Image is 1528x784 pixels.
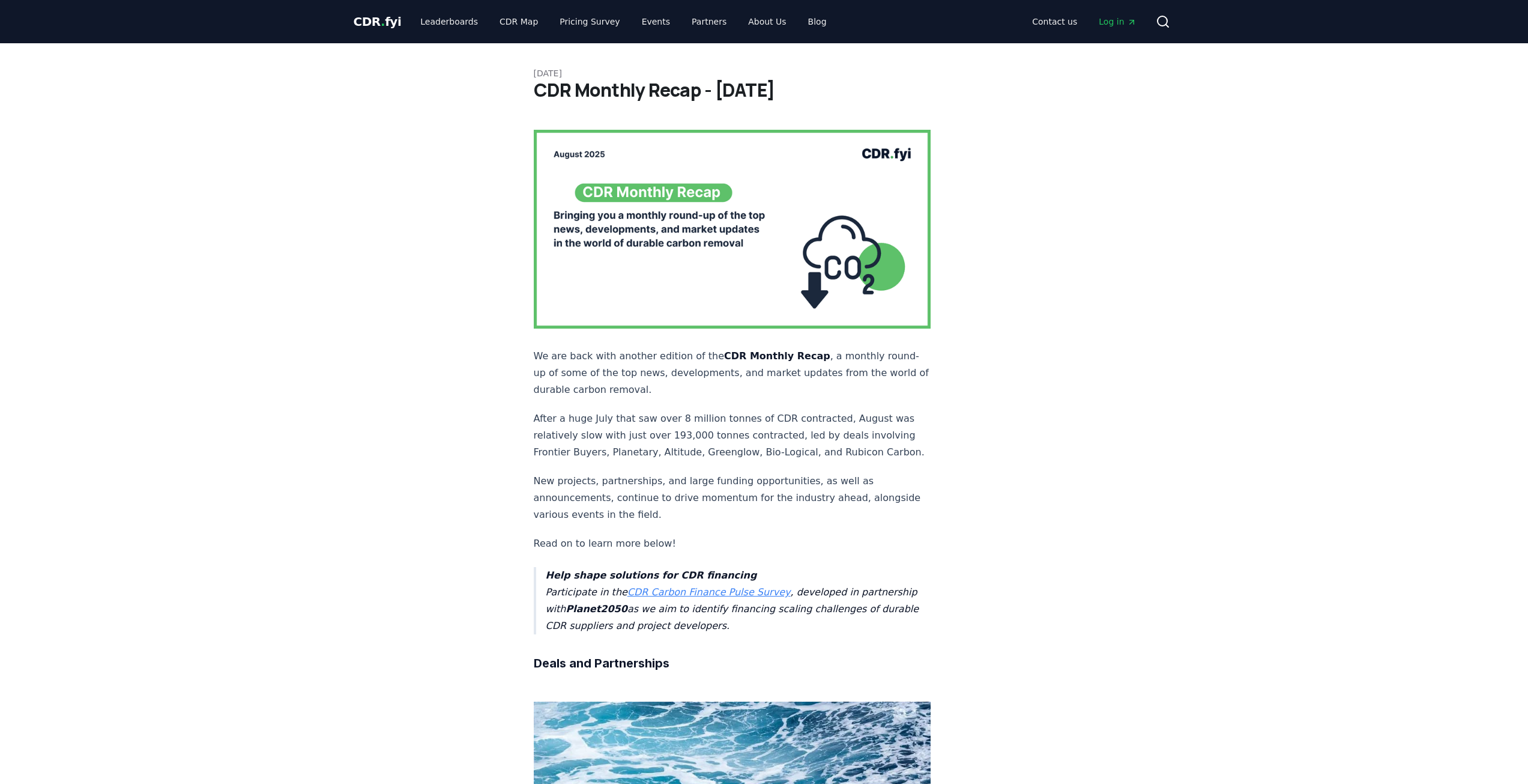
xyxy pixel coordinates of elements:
img: blog post image [534,130,931,329]
span: CDR fyi [354,14,402,29]
span: . [381,14,385,29]
a: CDR Carbon Finance Pulse Survey [627,586,791,598]
a: Partners [682,11,736,32]
p: After a huge July that saw over 8 million tonnes of CDR contracted, August was relatively slow wi... [534,410,931,461]
p: New projects, partnerships, and large funding opportunities, as well as announcements, continue t... [534,473,931,523]
h1: CDR Monthly Recap - [DATE] [534,79,995,101]
a: Contact us [1022,11,1087,32]
p: [DATE] [534,67,995,79]
a: About Us [738,11,796,32]
a: CDR Map [490,11,548,32]
p: Read on to learn more below! [534,535,931,552]
a: Events [632,11,680,32]
a: Log in [1089,11,1146,32]
nav: Main [1022,11,1146,32]
a: Pricing Survey [550,11,629,32]
strong: Deals and Partnerships [534,656,669,670]
strong: Planet2050 [566,603,627,615]
em: Participate in the , developed in partnership with as we aim to identify financing scaling challe... [546,570,919,631]
a: CDR.fyi [354,13,402,30]
strong: Help shape solutions for CDR financing [546,570,757,581]
nav: Main [411,11,836,32]
p: We are back with another edition of the , a monthly round-up of some of the top news, development... [534,348,931,398]
span: Log in [1099,16,1136,28]
a: Blog [799,11,836,32]
a: Leaderboards [411,11,488,32]
strong: CDR Monthly Recap [724,350,830,362]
